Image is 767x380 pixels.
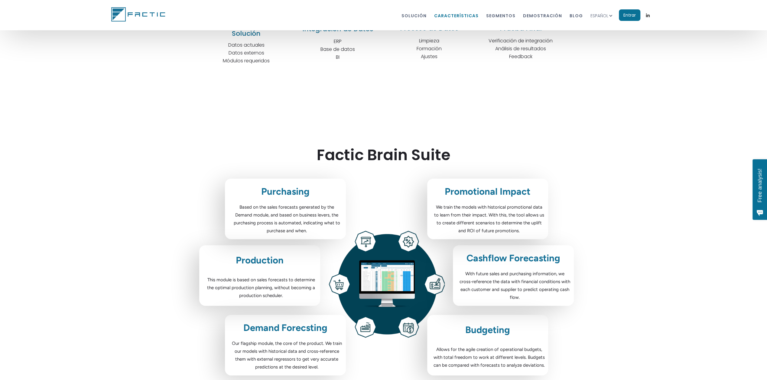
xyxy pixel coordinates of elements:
h2: Promotional Impact [445,186,530,197]
div: We train the models with historical promotional data to learn from their impact. With this, the t... [433,203,545,235]
h2: Purchasing [261,186,310,197]
div: Allows for the agile creation of operational budgets, with total freedom to work at different lev... [433,345,545,369]
div: ESPAÑOL [590,6,619,25]
h2: Production [236,255,284,266]
div: This module is based on sales forecasts to determine the optimal production planning, without bec... [205,276,317,299]
a: BLOG [570,10,583,21]
h2: Budgeting [465,325,510,335]
a: Entrar [619,9,640,21]
a: Solución [401,10,427,21]
h2: Cashflow Forecasting [466,253,560,264]
div: Our flagship module, the core of the product. We train our models with historical data and cross-... [231,339,343,371]
h2: Demand Forecsting [243,322,327,333]
a: segmentos [486,10,515,21]
p: Limpieza Formación Ajustes [400,37,459,61]
div: ESPAÑOL [590,13,608,19]
p: Verificación de integración Análisis de resultados Feedback [489,37,553,61]
a: características [434,10,479,21]
p: Datos actuales Datos externos Módulos requeridos [207,41,286,65]
div: Based on the sales forecasts generated by the Demand module, and based on business levers, the pu... [231,203,343,235]
a: dEMOstración [523,10,562,21]
p: ERP Base de datos BI [302,38,373,61]
div: With future sales and purchasing information, we cross-reference the data with financial conditio... [459,270,571,301]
